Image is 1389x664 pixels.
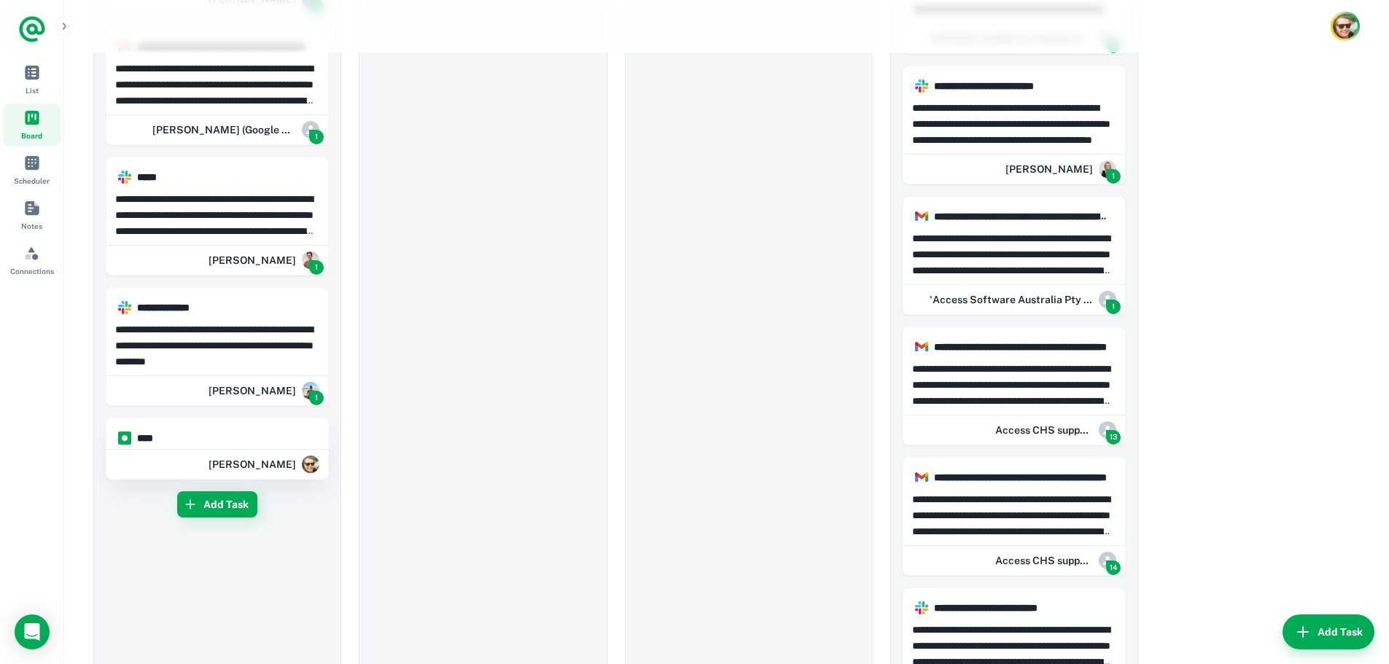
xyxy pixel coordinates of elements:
[209,450,319,479] div: Karl Chaffey
[915,340,928,354] img: https://app.briefmatic.com/assets/integrations/gmail.png
[930,292,1093,308] h6: 'Access Software Australia Pty Ltd Team' via Geo
[995,422,1093,438] h6: Access CHS support
[1283,614,1374,649] button: Add Task
[912,285,1116,314] div: 'Access Software Australia Pty Ltd Team' via Geo
[1106,430,1121,445] span: 13
[309,391,324,405] span: 1
[3,194,61,236] a: Notes
[21,220,42,232] span: Notes
[915,601,928,614] img: https://app.briefmatic.com/assets/integrations/slack.png
[17,15,47,44] a: Logo
[994,546,1116,575] div: Access CHS support
[1099,160,1116,178] img: 8976284532787_c011994fe034ccbbb8e4_72.jpg
[152,122,297,138] h6: [PERSON_NAME] (Google Docs)
[915,79,928,93] img: https://app.briefmatic.com/assets/integrations/slack.png
[14,175,50,187] span: Scheduler
[26,85,39,96] span: List
[15,614,50,649] div: Load Chat
[209,246,319,275] div: Jack Bayliss
[1005,161,1093,177] h6: [PERSON_NAME]
[209,456,296,472] h6: [PERSON_NAME]
[118,431,131,445] img: https://app.briefmatic.com/assets/integrations/manual.png
[1106,561,1121,575] span: 14
[106,418,329,480] div: https://app.briefmatic.com/assets/integrations/manual.png****Karl Chaffey
[139,115,319,144] div: Bojan Krtolica (Google Docs)
[21,130,42,141] span: Board
[994,415,1116,445] div: Access CHS support
[10,265,54,277] span: Connections
[3,58,61,101] a: List
[915,210,928,223] img: https://app.briefmatic.com/assets/integrations/gmail.png
[118,171,131,184] img: https://app.briefmatic.com/assets/integrations/slack.png
[177,491,257,517] button: Add Task
[302,382,319,399] img: 7073605979349_a2993b4a334e36653d3a_72.png
[915,471,928,484] img: https://app.briefmatic.com/assets/integrations/gmail.png
[302,251,319,269] img: 7825645589908_a7ef772d6d523020930e_72.png
[1106,300,1121,314] span: 1
[3,103,61,146] a: Board
[309,130,324,144] span: 1
[995,552,1093,569] h6: Access CHS support
[3,149,61,191] a: Scheduler
[209,376,319,405] div: Bojan Krtolica
[1331,12,1360,41] button: Account button
[302,456,319,473] img: ACg8ocJxtPgxB9CwYcqxNp3NkXOFiKU7BGaeZYnb2BbodbsujUE4LIc=s96-c
[1106,169,1121,184] span: 1
[1333,14,1358,39] img: Karl Chaffey
[3,239,61,281] a: Connections
[118,301,131,314] img: https://app.briefmatic.com/assets/integrations/slack.png
[309,260,324,275] span: 1
[1005,155,1116,184] div: Kate Smith
[209,383,296,399] h6: [PERSON_NAME]
[209,252,296,268] h6: [PERSON_NAME]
